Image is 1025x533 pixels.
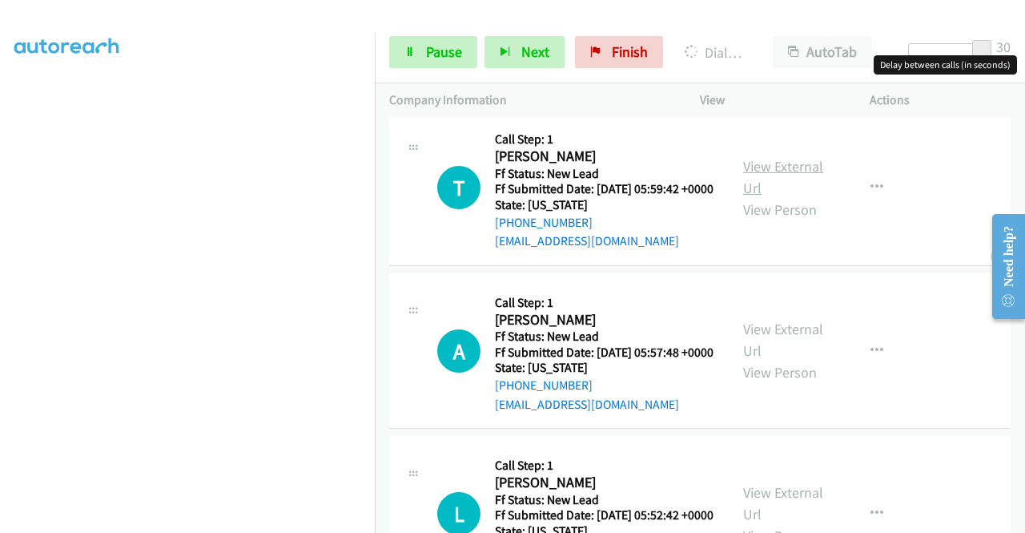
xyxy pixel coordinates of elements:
[437,329,480,373] div: The call is yet to be attempted
[495,474,713,492] h2: [PERSON_NAME]
[495,329,713,345] h5: Ff Status: New Lead
[495,345,713,361] h5: Ff Submitted Date: [DATE] 05:57:48 +0000
[495,233,679,248] a: [EMAIL_ADDRESS][DOMAIN_NAME]
[685,42,744,63] p: Dialing [PERSON_NAME]
[495,215,593,230] a: [PHONE_NUMBER]
[495,295,713,311] h5: Call Step: 1
[389,91,671,110] p: Company Information
[437,166,480,209] div: The call is yet to be attempted
[700,91,841,110] p: View
[874,55,1017,75] div: Delay between calls (in seconds)
[495,131,713,147] h5: Call Step: 1
[743,320,823,360] a: View External Url
[743,363,817,382] a: View Person
[495,507,713,523] h5: Ff Submitted Date: [DATE] 05:52:42 +0000
[426,42,462,61] span: Pause
[495,397,679,412] a: [EMAIL_ADDRESS][DOMAIN_NAME]
[495,181,713,197] h5: Ff Submitted Date: [DATE] 05:59:42 +0000
[870,91,1011,110] p: Actions
[495,311,713,329] h2: [PERSON_NAME]
[495,360,713,376] h5: State: [US_STATE]
[575,36,663,68] a: Finish
[389,36,477,68] a: Pause
[484,36,565,68] button: Next
[773,36,872,68] button: AutoTab
[612,42,648,61] span: Finish
[743,157,823,197] a: View External Url
[521,42,549,61] span: Next
[495,197,713,213] h5: State: [US_STATE]
[495,458,713,474] h5: Call Step: 1
[495,378,593,393] a: [PHONE_NUMBER]
[743,483,823,523] a: View External Url
[495,492,713,508] h5: Ff Status: New Lead
[996,36,1011,58] div: 30
[495,166,713,182] h5: Ff Status: New Lead
[743,200,817,219] a: View Person
[495,147,713,166] h2: [PERSON_NAME]
[437,166,480,209] h1: T
[437,329,480,373] h1: A
[979,203,1025,330] iframe: Resource Center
